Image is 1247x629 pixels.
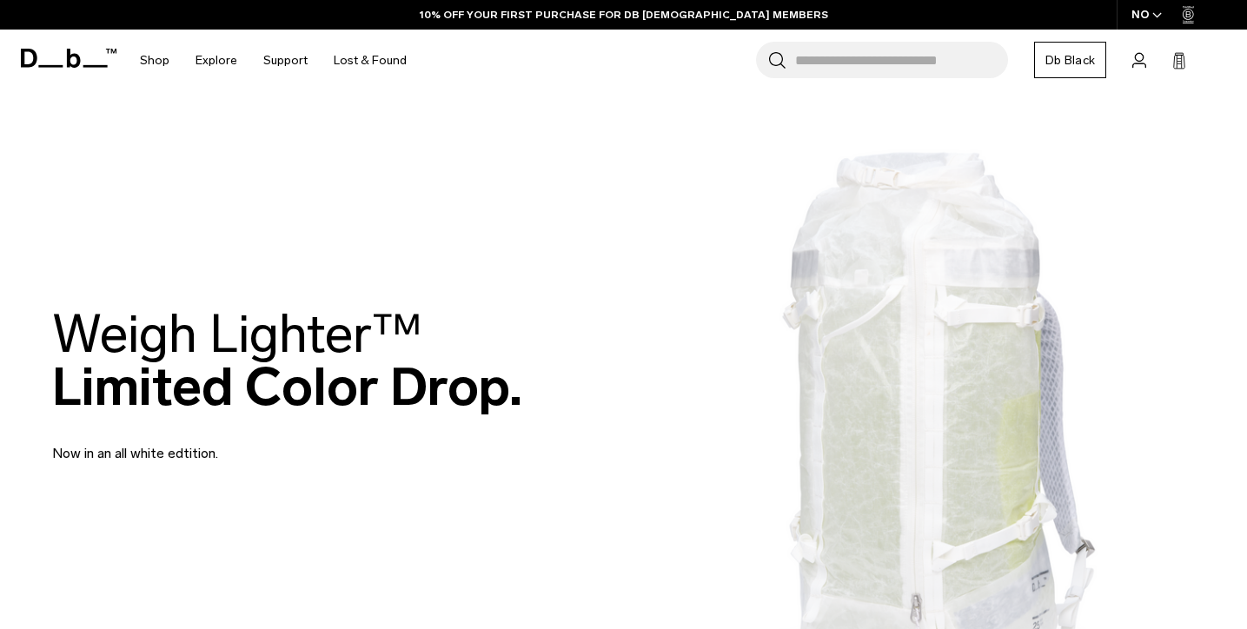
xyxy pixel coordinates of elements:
[52,308,522,414] h2: Limited Color Drop.
[52,302,422,366] span: Weigh Lighter™
[196,30,237,91] a: Explore
[1034,42,1106,78] a: Db Black
[52,422,469,464] p: Now in an all white edtition.
[420,7,828,23] a: 10% OFF YOUR FIRST PURCHASE FOR DB [DEMOGRAPHIC_DATA] MEMBERS
[263,30,308,91] a: Support
[127,30,420,91] nav: Main Navigation
[334,30,407,91] a: Lost & Found
[140,30,169,91] a: Shop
